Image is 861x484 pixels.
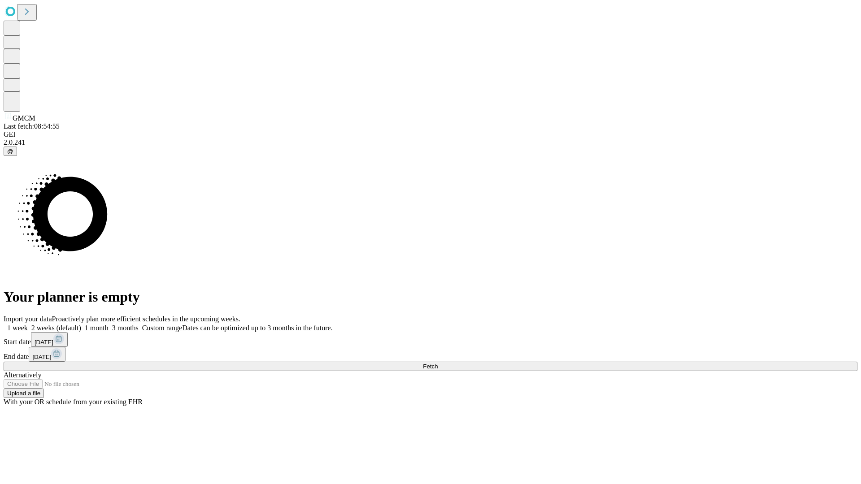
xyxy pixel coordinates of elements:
[4,362,857,371] button: Fetch
[4,289,857,305] h1: Your planner is empty
[182,324,332,332] span: Dates can be optimized up to 3 months in the future.
[32,354,51,360] span: [DATE]
[7,148,13,155] span: @
[31,324,81,332] span: 2 weeks (default)
[4,389,44,398] button: Upload a file
[4,315,52,323] span: Import your data
[13,114,35,122] span: GMCM
[4,130,857,138] div: GEI
[4,122,60,130] span: Last fetch: 08:54:55
[4,138,857,147] div: 2.0.241
[35,339,53,346] span: [DATE]
[4,347,857,362] div: End date
[4,147,17,156] button: @
[7,324,28,332] span: 1 week
[4,398,143,406] span: With your OR schedule from your existing EHR
[4,332,857,347] div: Start date
[142,324,182,332] span: Custom range
[31,332,68,347] button: [DATE]
[423,363,438,370] span: Fetch
[4,371,41,379] span: Alternatively
[112,324,139,332] span: 3 months
[29,347,65,362] button: [DATE]
[85,324,109,332] span: 1 month
[52,315,240,323] span: Proactively plan more efficient schedules in the upcoming weeks.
